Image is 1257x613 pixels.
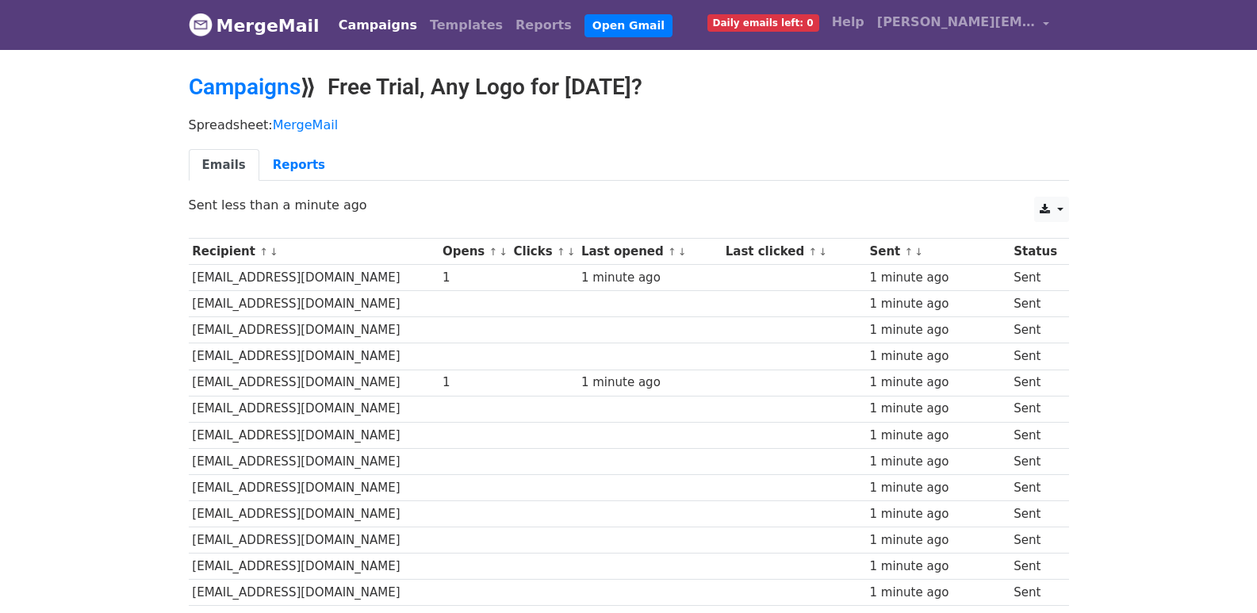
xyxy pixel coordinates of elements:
[189,117,1069,133] p: Spreadsheet:
[510,239,577,265] th: Clicks
[509,10,578,41] a: Reports
[871,6,1056,44] a: [PERSON_NAME][EMAIL_ADDRESS][DOMAIN_NAME]
[869,427,1006,445] div: 1 minute ago
[869,557,1006,576] div: 1 minute ago
[707,14,819,32] span: Daily emails left: 0
[1010,370,1060,396] td: Sent
[581,374,718,392] div: 1 minute ago
[423,10,509,41] a: Templates
[818,246,827,258] a: ↓
[1010,501,1060,527] td: Sent
[557,246,565,258] a: ↑
[189,9,320,42] a: MergeMail
[1010,239,1060,265] th: Status
[189,74,1069,101] h2: ⟫ Free Trial, Any Logo for [DATE]?
[189,501,439,527] td: [EMAIL_ADDRESS][DOMAIN_NAME]
[869,295,1006,313] div: 1 minute ago
[869,347,1006,366] div: 1 minute ago
[499,246,508,258] a: ↓
[439,239,510,265] th: Opens
[1010,317,1060,343] td: Sent
[189,370,439,396] td: [EMAIL_ADDRESS][DOMAIN_NAME]
[1010,448,1060,474] td: Sent
[1010,580,1060,606] td: Sent
[869,531,1006,550] div: 1 minute ago
[1010,265,1060,291] td: Sent
[189,197,1069,213] p: Sent less than a minute ago
[678,246,687,258] a: ↓
[1010,554,1060,580] td: Sent
[189,13,213,36] img: MergeMail logo
[1010,474,1060,500] td: Sent
[869,269,1006,287] div: 1 minute ago
[189,554,439,580] td: [EMAIL_ADDRESS][DOMAIN_NAME]
[869,453,1006,471] div: 1 minute ago
[189,239,439,265] th: Recipient
[189,474,439,500] td: [EMAIL_ADDRESS][DOMAIN_NAME]
[259,246,268,258] a: ↑
[443,374,506,392] div: 1
[1010,422,1060,448] td: Sent
[189,265,439,291] td: [EMAIL_ADDRESS][DOMAIN_NAME]
[1010,291,1060,317] td: Sent
[1010,527,1060,554] td: Sent
[189,74,301,100] a: Campaigns
[869,374,1006,392] div: 1 minute ago
[722,239,866,265] th: Last clicked
[332,10,423,41] a: Campaigns
[259,149,339,182] a: Reports
[567,246,576,258] a: ↓
[866,239,1010,265] th: Sent
[1010,396,1060,422] td: Sent
[701,6,826,38] a: Daily emails left: 0
[869,479,1006,497] div: 1 minute ago
[869,400,1006,418] div: 1 minute ago
[270,246,278,258] a: ↓
[189,317,439,343] td: [EMAIL_ADDRESS][DOMAIN_NAME]
[826,6,871,38] a: Help
[489,246,498,258] a: ↑
[869,505,1006,523] div: 1 minute ago
[584,14,673,37] a: Open Gmail
[273,117,338,132] a: MergeMail
[443,269,506,287] div: 1
[189,291,439,317] td: [EMAIL_ADDRESS][DOMAIN_NAME]
[189,343,439,370] td: [EMAIL_ADDRESS][DOMAIN_NAME]
[189,422,439,448] td: [EMAIL_ADDRESS][DOMAIN_NAME]
[581,269,718,287] div: 1 minute ago
[189,527,439,554] td: [EMAIL_ADDRESS][DOMAIN_NAME]
[1010,343,1060,370] td: Sent
[914,246,923,258] a: ↓
[869,584,1006,602] div: 1 minute ago
[809,246,818,258] a: ↑
[577,239,722,265] th: Last opened
[189,396,439,422] td: [EMAIL_ADDRESS][DOMAIN_NAME]
[189,448,439,474] td: [EMAIL_ADDRESS][DOMAIN_NAME]
[189,149,259,182] a: Emails
[877,13,1036,32] span: [PERSON_NAME][EMAIL_ADDRESS][DOMAIN_NAME]
[869,321,1006,339] div: 1 minute ago
[189,580,439,606] td: [EMAIL_ADDRESS][DOMAIN_NAME]
[905,246,914,258] a: ↑
[668,246,676,258] a: ↑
